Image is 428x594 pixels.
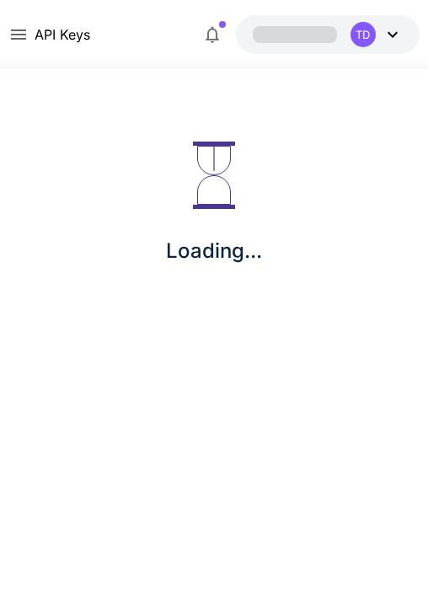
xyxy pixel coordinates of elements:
a: API Keys [35,24,90,45]
nav: breadcrumb [35,24,90,45]
p: Loading... [166,236,262,266]
button: TD [236,15,420,54]
div: TD [350,22,376,47]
